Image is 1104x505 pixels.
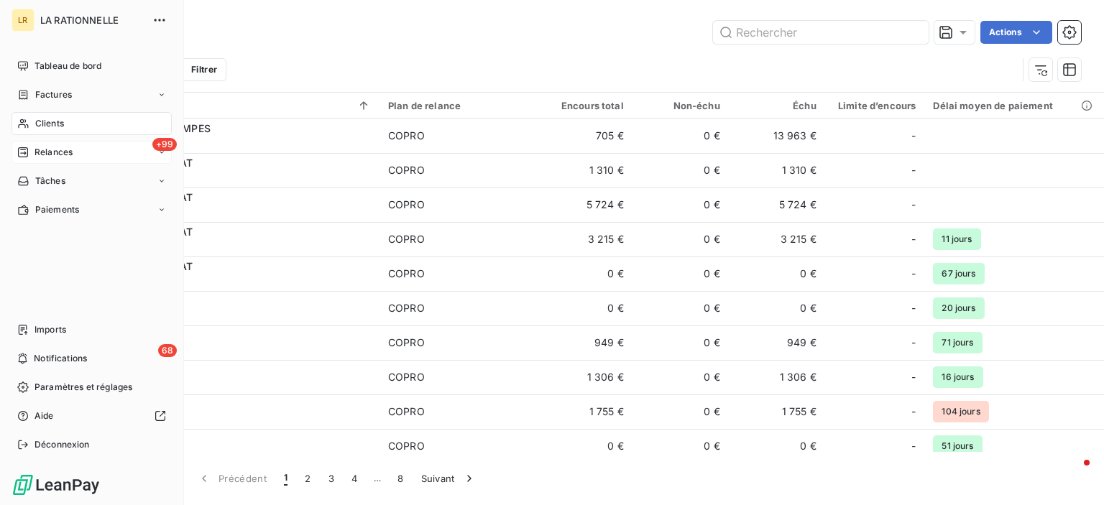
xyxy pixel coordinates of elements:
div: Échu [737,100,816,111]
span: - [911,163,916,177]
span: 04000125 [99,377,371,392]
td: 0 € [536,429,632,463]
span: 104 jours [933,401,988,422]
span: Clients [35,117,64,130]
span: 11 jours [933,228,980,250]
div: COPRO [388,335,425,350]
td: 0 € [632,187,729,222]
div: COPRO [388,129,425,143]
div: LR [11,9,34,32]
span: 67 jours [933,263,984,284]
span: - [911,129,916,143]
div: COPRO [388,370,425,384]
span: Imports [34,323,66,336]
td: 949 € [729,325,825,360]
a: Imports [11,318,172,341]
span: 04000381 [99,343,371,357]
span: 04000561 [99,274,371,288]
td: 0 € [632,325,729,360]
div: Non-échu [641,100,720,111]
td: 949 € [536,325,632,360]
span: Aide [34,409,54,422]
td: 1 755 € [536,394,632,429]
a: Tableau de bord [11,55,172,78]
span: - [911,439,916,453]
span: 1 [284,471,287,486]
span: 68 [158,344,177,357]
td: 0 € [632,291,729,325]
span: 04001491 [99,170,371,185]
button: 2 [296,463,319,494]
a: Paiements [11,198,172,221]
span: 04000133 [99,412,371,426]
a: +99Relances [11,141,172,164]
td: 5 724 € [536,187,632,222]
button: Précédent [188,463,275,494]
td: 3 215 € [729,222,825,256]
div: COPRO [388,198,425,212]
td: 1 306 € [536,360,632,394]
td: 0 € [632,222,729,256]
span: Paramètres et réglages [34,381,132,394]
div: Encours total [545,100,624,111]
div: Limite d’encours [834,100,916,111]
div: COPRO [388,232,425,246]
span: 16 jours [933,366,983,388]
button: 3 [320,463,343,494]
td: 1 310 € [536,153,632,187]
a: Aide [11,404,172,427]
td: 5 724 € [729,187,825,222]
span: 20 jours [933,297,984,319]
a: Clients [11,112,172,135]
input: Rechercher [713,21,929,44]
span: Tâches [35,175,65,187]
td: 0 € [536,256,632,291]
div: COPRO [388,301,425,315]
span: - [911,198,916,212]
td: 0 € [632,360,729,394]
td: 0 € [729,291,825,325]
button: Actions [980,21,1052,44]
span: - [911,404,916,419]
span: - [911,267,916,281]
iframe: Intercom live chat [1055,456,1090,491]
td: 0 € [632,119,729,153]
span: LA RATIONNELLE [40,14,144,26]
span: - [911,335,916,350]
td: 13 963 € [729,119,825,153]
td: 0 € [632,429,729,463]
button: 8 [389,463,412,494]
span: 01910100 [99,136,371,150]
td: 1 310 € [729,153,825,187]
span: 04000341 [99,239,371,254]
div: COPRO [388,404,425,419]
td: 0 € [632,153,729,187]
button: Filtrer [160,58,226,81]
span: - [911,370,916,384]
span: Notifications [34,352,87,365]
div: Délai moyen de paiement [933,100,1095,111]
td: 1 306 € [729,360,825,394]
a: Tâches [11,170,172,193]
span: 04001492 [99,205,371,219]
span: 04000414 [99,308,371,323]
a: Factures [11,83,172,106]
div: COPRO [388,267,425,281]
td: 0 € [729,256,825,291]
td: 0 € [632,394,729,429]
span: … [366,467,389,490]
span: 71 jours [933,332,982,353]
span: 51 jours [933,435,982,457]
td: 0 € [729,429,825,463]
span: Déconnexion [34,438,90,451]
div: COPRO [388,439,425,453]
a: Paramètres et réglages [11,376,172,399]
span: Paiements [35,203,79,216]
span: +99 [152,138,177,151]
span: Factures [35,88,72,101]
div: Plan de relance [388,100,528,111]
td: 0 € [536,291,632,325]
button: 4 [343,463,366,494]
span: - [911,301,916,315]
button: 1 [275,463,296,494]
